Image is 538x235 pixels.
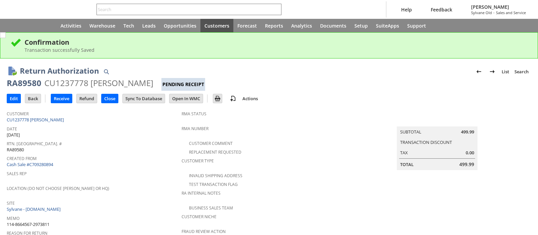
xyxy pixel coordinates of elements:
[204,23,229,29] span: Customers
[400,150,408,156] a: Tax
[7,156,37,161] a: Created From
[261,19,287,32] a: Reports
[56,19,85,32] a: Activities
[20,65,99,76] h1: Return Authorization
[7,111,29,117] a: Customer
[354,23,368,29] span: Setup
[189,149,241,155] a: Replacement Requested
[182,214,217,220] a: Customer Niche
[25,47,528,53] div: Transaction successfully Saved
[40,19,56,32] a: Home
[397,116,477,126] caption: Summary
[493,10,495,15] span: -
[496,10,526,15] span: Sales and Service
[400,161,414,167] a: Total
[25,38,528,47] div: Confirmation
[169,94,203,103] input: Open In WMC
[265,23,283,29] span: Reports
[461,129,474,135] span: 499.99
[123,23,134,29] span: Tech
[189,205,233,211] a: Business Sales Team
[182,229,226,234] a: Fraud Review Action
[233,19,261,32] a: Forecast
[7,126,17,132] a: Date
[287,19,316,32] a: Analytics
[182,111,206,117] a: RMA Status
[214,94,222,103] img: Print
[372,19,403,32] a: SuiteApps
[123,94,165,103] input: Sync To Database
[119,19,138,32] a: Tech
[229,94,237,103] img: add-record.svg
[200,19,233,32] a: Customers
[189,182,238,187] a: Test Transaction Flag
[7,221,49,228] span: 114-8664567-2973811
[160,19,200,32] a: Opportunities
[7,171,27,177] a: Sales Rep
[407,23,426,29] span: Support
[8,19,24,32] a: Recent Records
[7,147,24,153] span: RA89580
[7,161,53,167] a: Cash Sale #C709280894
[7,78,41,88] div: RA89580
[102,94,118,103] input: Close
[189,141,233,146] a: Customer Comment
[376,23,399,29] span: SuiteApps
[471,4,526,10] span: [PERSON_NAME]
[350,19,372,32] a: Setup
[182,190,221,196] a: RA Internal Notes
[97,5,272,13] input: Search
[7,117,66,123] a: CU1237778 [PERSON_NAME]
[164,23,196,29] span: Opportunities
[24,19,40,32] div: Shortcuts
[161,78,205,91] div: Pending Receipt
[25,94,41,103] input: Back
[240,95,261,102] a: Actions
[138,19,160,32] a: Leads
[316,19,350,32] a: Documents
[400,139,452,145] a: Transaction Discount
[189,173,242,179] a: Invalid Shipping Address
[7,141,62,147] a: Rtn. [GEOGRAPHIC_DATA]. #
[89,23,115,29] span: Warehouse
[400,129,421,135] a: Subtotal
[237,23,257,29] span: Forecast
[7,216,20,221] a: Memo
[142,23,156,29] span: Leads
[431,6,452,13] span: Feedback
[291,23,312,29] span: Analytics
[77,94,97,103] input: Refund
[182,126,208,131] a: RMA Number
[401,6,412,13] span: Help
[12,22,20,30] svg: Recent Records
[44,78,153,88] div: CU1237778 [PERSON_NAME]
[28,22,36,30] svg: Shortcuts
[7,206,62,212] a: Sylvane - [DOMAIN_NAME]
[499,66,512,77] a: List
[488,68,496,76] img: Next
[44,22,52,30] svg: Home
[475,68,483,76] img: Previous
[7,94,21,103] input: Edit
[61,23,81,29] span: Activities
[213,94,222,103] input: Print
[7,132,20,138] span: [DATE]
[7,186,109,191] a: Location (Do Not Choose [PERSON_NAME] or HQ)
[459,161,474,168] span: 499.99
[471,10,492,15] span: Sylvane Old
[102,68,110,76] img: Quick Find
[466,150,474,156] span: 0.00
[51,94,72,103] input: Receive
[7,200,15,206] a: Site
[320,23,346,29] span: Documents
[403,19,430,32] a: Support
[272,5,280,13] svg: Search
[85,19,119,32] a: Warehouse
[512,66,531,77] a: Search
[182,158,214,164] a: Customer Type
